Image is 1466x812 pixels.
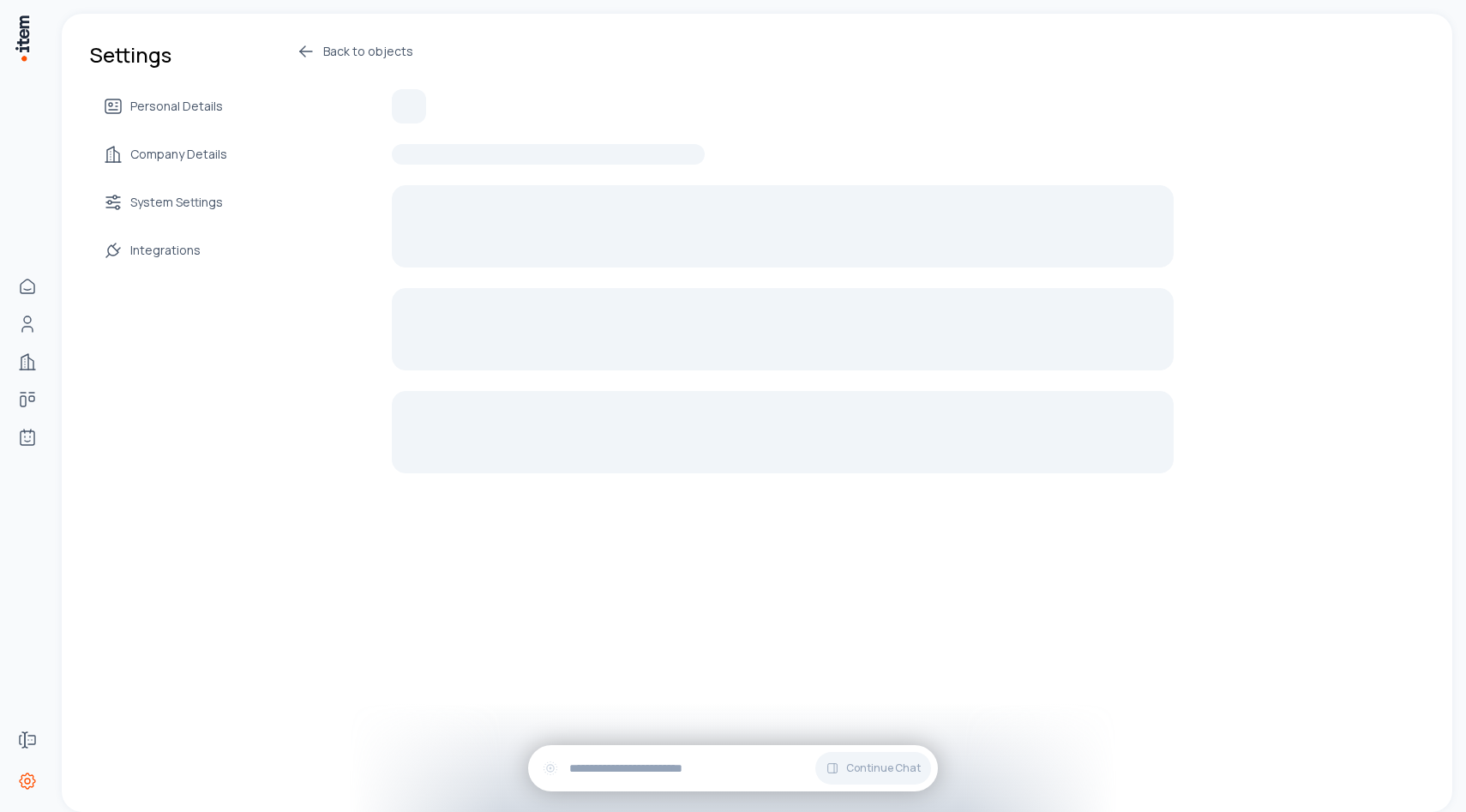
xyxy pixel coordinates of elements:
[89,233,241,268] a: Integrations
[130,98,223,115] span: Personal Details
[14,14,31,63] img: Item Brain Logo
[296,41,1174,62] a: Back to objects
[10,269,45,304] a: Home
[89,137,241,171] a: Company Details
[130,146,227,163] span: Company Details
[10,764,45,798] a: Settings
[10,723,45,757] a: Forms
[130,194,223,211] span: System Settings
[10,382,45,417] a: Deals
[10,307,45,341] a: People
[846,761,921,775] span: Continue Chat
[89,41,241,69] h1: Settings
[89,185,241,220] a: System Settings
[130,242,201,259] span: Integrations
[815,752,931,785] button: Continue Chat
[10,345,45,379] a: Companies
[89,89,241,123] a: Personal Details
[10,420,45,454] a: Agents
[528,745,938,791] div: Continue Chat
